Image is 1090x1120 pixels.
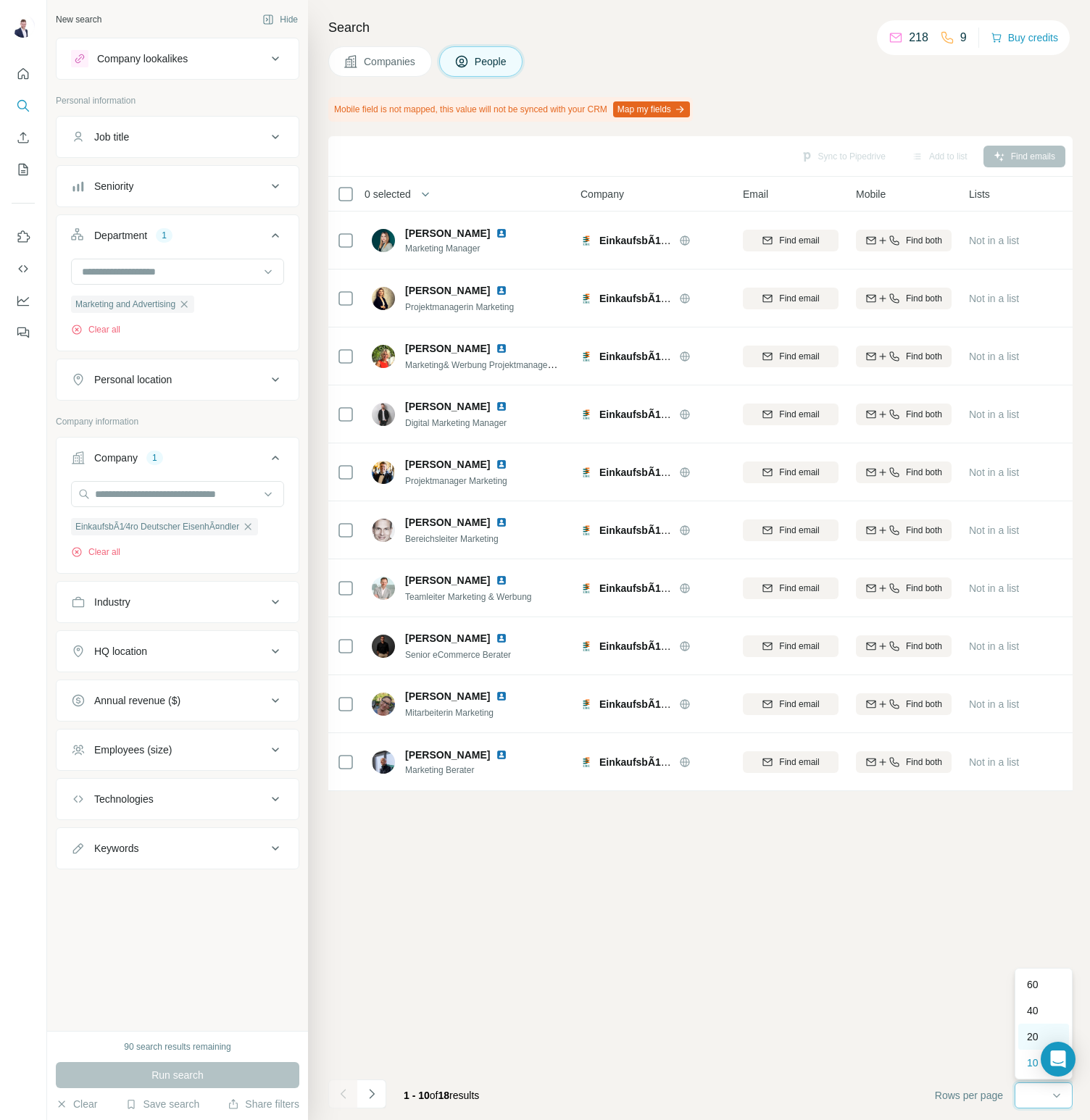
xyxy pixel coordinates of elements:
button: Find email [743,346,839,367]
span: Companies [364,54,417,69]
span: Find email [779,350,819,363]
img: Avatar [372,461,395,484]
img: Logo of EinkaufsbÃ1⁄4ro Deutscher EisenhÃ¤ndler [581,409,592,420]
button: Employees (size) [57,732,299,767]
button: Find both [856,346,952,367]
button: Technologies [57,782,299,816]
span: Rows per page [935,1088,1003,1103]
span: Find email [779,524,819,537]
span: [PERSON_NAME] [405,631,490,645]
div: Industry [94,595,130,609]
span: Not in a list [969,640,1019,652]
button: Industry [57,585,299,619]
button: Clear all [71,546,120,559]
span: 18 [438,1090,450,1101]
button: Find both [856,404,952,425]
span: Find both [906,524,942,537]
button: Keywords [57,831,299,866]
div: Annual revenue ($) [94,693,180,708]
button: Department1 [57,218,299,259]
span: [PERSON_NAME] [405,399,490,414]
button: Find both [856,230,952,251]
span: [PERSON_NAME] [405,226,490,241]
span: [PERSON_NAME] [405,689,490,703]
span: Not in a list [969,409,1019,420]
span: of [430,1090,438,1101]
span: Teamleiter Marketing & Werbung [405,592,532,602]
p: Personal information [56,94,299,107]
button: Find both [856,751,952,773]
button: Company1 [57,440,299,481]
span: Not in a list [969,525,1019,536]
div: Seniority [94,179,133,193]
span: [PERSON_NAME] [405,515,490,530]
button: Find email [743,404,839,425]
img: LinkedIn logo [496,401,507,412]
div: Employees (size) [94,743,172,757]
span: Find email [779,466,819,479]
img: LinkedIn logo [496,343,507,354]
span: Not in a list [969,351,1019,362]
button: Enrich CSV [12,125,35,151]
span: Find email [779,234,819,247]
span: EinkaufsbÃ1⁄4ro Deutscher EisenhÃ¤ndler [599,525,804,536]
span: 0 selected [365,187,411,201]
button: Find both [856,461,952,483]
span: Marketing and Advertising [75,298,175,311]
button: Find email [743,519,839,541]
div: Mobile field is not mapped, this value will not be synced with your CRM [328,97,693,122]
img: Avatar [372,345,395,368]
span: Marketing Manager [405,242,525,255]
span: Find email [779,640,819,653]
span: Find both [906,698,942,711]
span: Projektmanager Marketing [405,476,507,486]
span: Not in a list [969,467,1019,478]
img: Logo of EinkaufsbÃ1⁄4ro Deutscher EisenhÃ¤ndler [581,698,592,710]
button: Map my fields [613,101,690,117]
span: EinkaufsbÃ1⁄4ro Deutscher EisenhÃ¤ndler [599,235,804,246]
p: 218 [909,29,928,46]
button: Dashboard [12,288,35,314]
img: Avatar [372,287,395,310]
span: EinkaufsbÃ1⁄4ro Deutscher EisenhÃ¤ndler [75,520,239,533]
div: 1 [156,229,172,242]
img: LinkedIn logo [496,749,507,761]
button: Job title [57,120,299,154]
span: Mitarbeiterin Marketing [405,708,494,718]
span: Senior eCommerce Berater [405,650,511,660]
span: 1 - 10 [404,1090,430,1101]
div: Company lookalikes [97,51,188,66]
span: Email [743,187,768,201]
span: EinkaufsbÃ1⁄4ro Deutscher EisenhÃ¤ndler [599,582,804,594]
button: Find both [856,519,952,541]
button: Share filters [228,1097,299,1111]
span: EinkaufsbÃ1⁄4ro Deutscher EisenhÃ¤ndler [599,351,804,362]
button: Find both [856,577,952,599]
span: [PERSON_NAME] [405,457,490,472]
span: Find email [779,756,819,769]
button: Save search [125,1097,199,1111]
button: Annual revenue ($) [57,683,299,718]
div: Company [94,451,138,465]
button: Search [12,93,35,119]
button: Find email [743,461,839,483]
span: [PERSON_NAME] [405,573,490,588]
button: Seniority [57,169,299,204]
span: Find both [906,350,942,363]
img: LinkedIn logo [496,227,507,239]
span: Not in a list [969,235,1019,246]
img: LinkedIn logo [496,632,507,644]
img: Logo of EinkaufsbÃ1⁄4ro Deutscher EisenhÃ¤ndler [581,582,592,594]
span: Digital Marketing Manager [405,418,507,428]
button: HQ location [57,634,299,669]
img: Logo of EinkaufsbÃ1⁄4ro Deutscher EisenhÃ¤ndler [581,235,592,246]
span: [PERSON_NAME] [405,748,490,762]
span: Lists [969,187,990,201]
img: Logo of EinkaufsbÃ1⁄4ro Deutscher EisenhÃ¤ndler [581,756,592,768]
span: EinkaufsbÃ1⁄4ro Deutscher EisenhÃ¤ndler [599,409,804,420]
span: Not in a list [969,293,1019,304]
span: Mobile [856,187,886,201]
img: LinkedIn logo [496,690,507,702]
button: Buy credits [991,28,1058,48]
button: Find both [856,635,952,657]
